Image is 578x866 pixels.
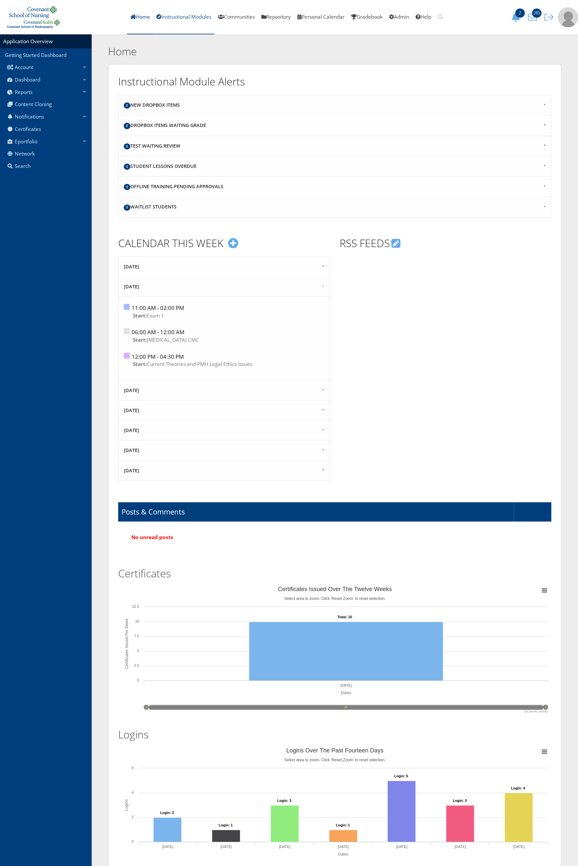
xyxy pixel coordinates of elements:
span: 0 [124,123,130,129]
a: Start:Current Theories and PMH Legal Ethics Issues [130,361,252,368]
div: 12:00 PM - 04:30 PM [132,351,194,361]
text: 7.5 [134,634,139,638]
span: 0 [124,143,130,150]
text: [DATE] [513,845,525,849]
h1: Posts & Comments [121,507,185,517]
text: [DATE] [341,684,352,688]
text: [DATE] [455,845,466,849]
a: Start:Exam 1 [130,312,164,319]
text: [DATE] [221,845,232,849]
h4: [DATE] [124,263,325,270]
tspan: Login [277,799,287,803]
tspan: Logins Over The Past Fourteen Days [287,748,384,754]
span: 285 [532,9,542,18]
text: Logins [124,799,129,811]
h2: Logins [118,728,551,742]
div: 06:00 AM - 12:00 AM [132,326,194,336]
tspan: Login [394,774,404,778]
tspan: : 1 [229,823,233,827]
b: Start: [133,361,147,368]
text: Dates [338,852,348,857]
a: 285 [526,13,542,20]
h2: RSS FEEDS [340,236,552,251]
text: [DATE] [279,845,290,849]
span: 0 [124,164,130,170]
text: 0 [137,678,139,682]
tspan: : 3 [287,799,291,803]
button: 2 [509,12,526,22]
text: [DATE] [338,845,349,849]
span: 2 [515,9,525,18]
text: 0 [132,840,134,844]
h4: [DATE] [124,447,325,454]
tspan: Login [453,799,463,803]
text: 2 [132,815,134,819]
h4: [DATE] [124,407,325,414]
h4: Waitlist Students [124,204,546,210]
img: user-profile-default-picture.png [558,8,578,27]
tspan: Login [219,823,229,827]
tspan: : 2 [170,811,174,815]
a: Start:[MEDICAL_DATA] CMC [130,336,199,343]
div: 11:00 AM - 02:00 PM [132,302,194,312]
tspan: Select area to zoom. Click 'Reset Zoom' to reset selection. [284,758,386,763]
h2: CALENDAR THIS WEEK [118,236,330,251]
text: [DATE] [162,845,174,849]
text: 12.5 [132,605,139,609]
h2: Instructional Module Alerts [118,74,551,89]
h4: Student Lessons Overdue [124,163,546,170]
tspan: : 4 [521,786,526,790]
h4: [DATE] [124,427,325,434]
text: 5 [137,649,139,653]
text: 6 [132,766,134,770]
text: 4 [132,791,134,795]
tspan: Login [511,786,521,790]
span: 0 [124,184,130,190]
tspan: : 5 [404,774,408,778]
tspan: Select area to zoom. Click 'Reset Zoom' to reset selection. [284,597,386,601]
tspan: : 1 [346,823,350,827]
span: 0 [124,102,130,109]
text: [DOMAIN_NAME] [525,710,548,713]
button: 285 [526,12,542,22]
h2: Certificates [118,566,551,581]
tspan: Login [336,823,346,827]
h4: Test Waiting Review [124,143,546,150]
b: Start: [133,312,147,319]
span: 0 [124,205,130,211]
text: 10 [135,620,139,623]
h4: [DATE] [124,467,325,474]
h4: Dropbox Items Waiting Grade [124,122,546,129]
i: Create Event [228,238,238,248]
h4: [DATE] [124,283,325,290]
text: 2.5 [134,664,139,668]
tspan: : 3 [463,799,467,803]
h4: [DATE] [124,387,325,394]
tspan: Certificates Issued Per Week [124,618,129,669]
h4: New Dropbox Items [124,102,546,109]
tspan: Login [160,811,170,815]
div: No unread posts [125,527,551,548]
tspan: : 10 [346,615,352,619]
a: 2 [509,13,526,20]
tspan: Total [338,615,346,619]
a: Application Overview [3,38,53,45]
b: Start: [133,336,147,343]
text: [DATE] [396,845,408,849]
text: Dates [341,691,351,695]
h2: Home [108,44,460,59]
h4: Offline Training Pending Approvals [124,183,546,190]
tspan: Certificates Issued Over The Twelve Weeks [278,586,392,593]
